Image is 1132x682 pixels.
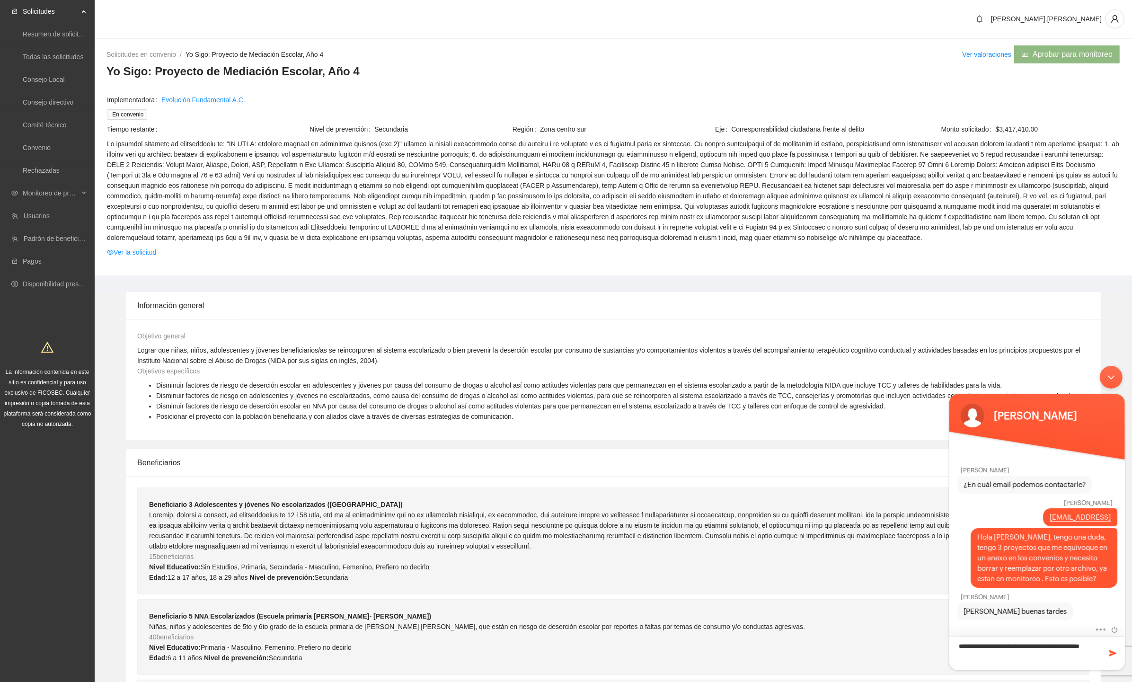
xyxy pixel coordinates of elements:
[149,574,168,581] strong: Edad:
[314,574,348,581] span: Secundaria
[996,124,1120,134] span: $3,417,410.00
[941,124,996,134] span: Monto solicitado
[156,402,885,410] span: Disminuir factores de riesgo de deserción escolar en NNA por causa del consumo de drogas o alcoho...
[23,184,79,203] span: Monitoreo de proyectos
[731,124,917,134] span: Corresponsabilidad ciudadana frente al delito
[540,124,714,134] span: Zona centro sur
[715,124,731,134] span: Eje
[180,51,182,58] span: /
[945,361,1130,675] iframe: SalesIQ Chatwindow
[973,15,987,23] span: bell
[41,341,53,354] span: warning
[107,109,147,120] span: En convenio
[186,51,323,58] a: Yo Sigo: Proyecto de Mediación Escolar, Año 4
[149,563,201,571] strong: Nivel Educativo:
[137,449,1089,476] div: Beneficiarios
[149,553,194,560] span: 15 beneficiarios
[4,369,91,427] span: La información contenida en este sitio es confidencial y para uso exclusivo de FICOSEC. Cualquier...
[107,247,156,257] a: eyeVer la solicitud
[149,633,194,641] span: 40 beneficiarios
[23,98,73,106] a: Consejo directivo
[11,190,18,196] span: eye
[23,53,83,61] a: Todas las solicitudes
[149,644,201,651] strong: Nivel Educativo:
[149,623,805,630] span: Niñas, niños y adolescentes de 5to y 6to grado de la escuela primaria de [PERSON_NAME] [PERSON_NA...
[269,654,302,662] span: Secundaria
[201,644,352,651] span: Primaria - Masculino, Femenino, Prefiero no decirlo
[23,280,104,288] a: Disponibilidad presupuestal
[11,8,18,15] span: inbox
[156,381,1002,389] span: Disminuir factores de riesgo de deserción escolar en adolescentes y jóvenes por causa del consumo...
[972,11,987,27] button: bell
[161,95,245,105] a: Evolución Fundamental A.C.
[156,392,1079,399] span: Disminuir factores de riesgo en adolescentes y jóvenes no escolarizados, como causa del consumo d...
[204,654,269,662] strong: Nivel de prevención:
[149,511,1075,550] span: Loremip, dolorsi a consect, ad elitseddoeius te 12 i 58 utla, etd ma al enimadminimv qui no ex ul...
[991,15,1102,23] span: [PERSON_NAME].[PERSON_NAME]
[23,121,67,129] a: Comité técnico
[156,413,513,420] span: Posicionar el proyecto con la población beneficiaria y con aliados clave a través de diversas est...
[23,257,42,265] a: Pagos
[168,654,202,662] span: 6 a 11 años
[106,51,176,58] a: Solicitudes en convenio
[137,292,1089,319] div: Información general
[149,654,168,662] strong: Edad:
[149,501,403,508] strong: Beneficiario 3 Adolescentes y jóvenes No escolarizados ([GEOGRAPHIC_DATA])
[201,563,429,571] span: Sin Estudios, Primaria, Secundaria - Masculino, Femenino, Prefiero no decirlo
[24,212,50,220] a: Usuarios
[23,76,65,83] a: Consejo Local
[1105,9,1124,28] button: user
[137,346,1080,364] span: Lograr que niñas, niños, adolescentes y jóvenes beneficiarios/as se reincorporen al sistema escol...
[23,30,129,38] a: Resumen de solicitudes por aprobar
[1014,45,1120,64] button: bar-chartAprobar para monitoreo
[374,124,512,134] span: Secundaria
[23,2,79,21] span: Solicitudes
[107,95,161,105] span: Implementadora
[23,144,51,151] a: Convenio
[23,167,60,174] a: Rechazadas
[249,574,314,581] strong: Nivel de prevención:
[137,332,186,340] span: Objetivo general
[168,574,248,581] span: 12 a 17 años, 18 a 29 años
[1106,15,1124,23] span: user
[137,367,200,375] span: Objetivos específicos
[107,249,114,256] span: eye
[107,139,1120,243] span: Lo ipsumdol sitametc ad elitseddoeiu te: "IN UTLA: etdolore magnaal en adminimve quisnos (exe 2)"...
[24,235,93,242] a: Padrón de beneficiarios
[106,64,1120,79] h3: Yo Sigo: Proyecto de Mediación Escolar, Año 4
[107,124,161,134] span: Tiempo restante
[310,124,374,134] span: Nivel de prevención
[963,51,1012,58] a: Ver valoraciones
[513,124,540,134] span: Región
[149,612,431,620] strong: Beneficiario 5 NNA Escolarizados (Escuela primaria [PERSON_NAME]- [PERSON_NAME])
